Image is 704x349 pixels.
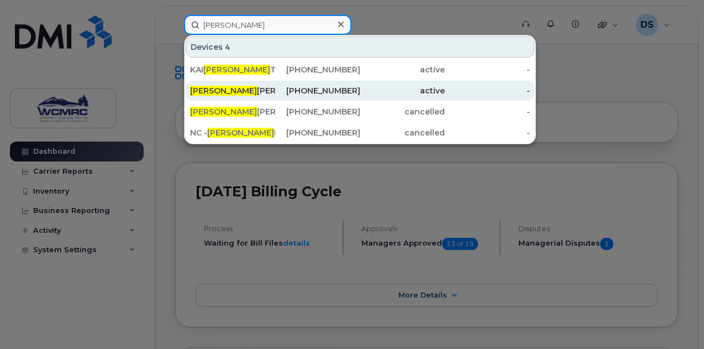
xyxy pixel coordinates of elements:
[190,106,275,117] div: [PERSON_NAME]
[360,106,445,117] div: cancelled
[360,64,445,75] div: active
[445,85,530,96] div: -
[190,107,257,117] span: [PERSON_NAME]
[190,64,275,75] div: KAI TIANSEN
[203,65,270,75] span: [PERSON_NAME]
[275,64,360,75] div: [PHONE_NUMBER]
[275,85,360,96] div: [PHONE_NUMBER]
[190,85,275,96] div: [PERSON_NAME]
[190,127,275,138] div: NC - PUCCI
[445,106,530,117] div: -
[190,86,257,96] span: [PERSON_NAME]
[186,102,534,122] a: [PERSON_NAME][PERSON_NAME][PHONE_NUMBER]cancelled-
[445,127,530,138] div: -
[275,106,360,117] div: [PHONE_NUMBER]
[360,85,445,96] div: active
[186,81,534,101] a: [PERSON_NAME][PERSON_NAME][PHONE_NUMBER]active-
[186,37,534,58] div: Devices
[275,127,360,138] div: [PHONE_NUMBER]
[207,128,274,138] span: [PERSON_NAME]
[360,127,445,138] div: cancelled
[445,64,530,75] div: -
[186,60,534,80] a: KAI[PERSON_NAME]TIANSEN[PHONE_NUMBER]active-
[186,123,534,143] a: NC -[PERSON_NAME]PUCCI[PHONE_NUMBER]cancelled-
[225,41,230,53] span: 4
